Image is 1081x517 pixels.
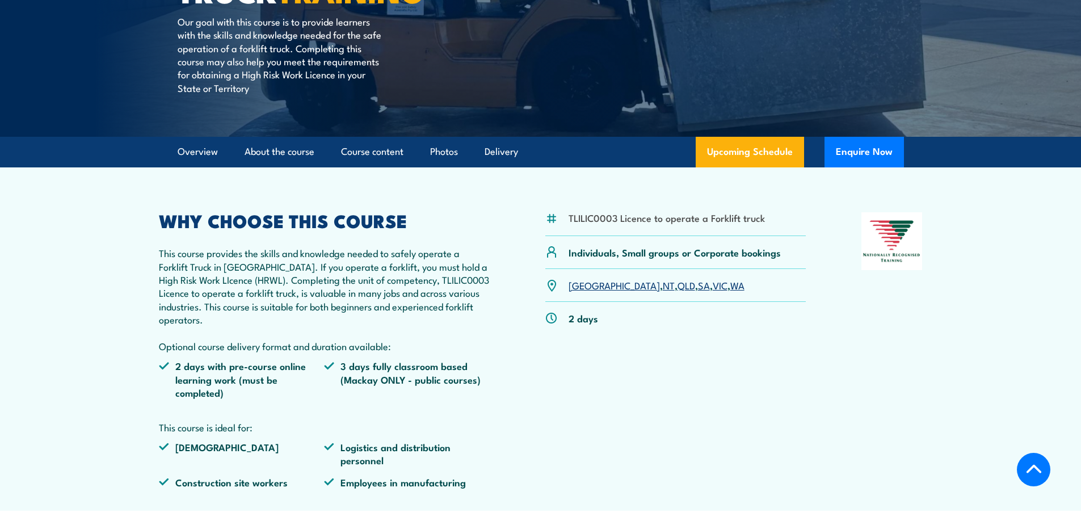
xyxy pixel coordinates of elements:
p: Individuals, Small groups or Corporate bookings [569,246,781,259]
li: Logistics and distribution personnel [324,440,490,467]
p: Our goal with this course is to provide learners with the skills and knowledge needed for the saf... [178,15,385,94]
p: This course provides the skills and knowledge needed to safely operate a Forklift Truck in [GEOGR... [159,246,490,352]
a: Delivery [485,137,518,167]
li: Construction site workers [159,476,325,489]
p: This course is ideal for: [159,421,490,434]
a: Photos [430,137,458,167]
li: [DEMOGRAPHIC_DATA] [159,440,325,467]
li: 3 days fully classroom based (Mackay ONLY - public courses) [324,359,490,399]
button: Enquire Now [825,137,904,167]
p: , , , , , [569,279,744,292]
li: 2 days with pre-course online learning work (must be completed) [159,359,325,399]
a: VIC [713,278,727,292]
img: Nationally Recognised Training logo. [861,212,923,270]
a: About the course [245,137,314,167]
a: SA [698,278,710,292]
a: Upcoming Schedule [696,137,804,167]
li: TLILIC0003 Licence to operate a Forklift truck [569,211,765,224]
h2: WHY CHOOSE THIS COURSE [159,212,490,228]
a: [GEOGRAPHIC_DATA] [569,278,660,292]
p: 2 days [569,312,598,325]
a: Overview [178,137,218,167]
li: Employees in manufacturing [324,476,490,489]
a: QLD [678,278,695,292]
a: WA [730,278,744,292]
a: Course content [341,137,403,167]
a: NT [663,278,675,292]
